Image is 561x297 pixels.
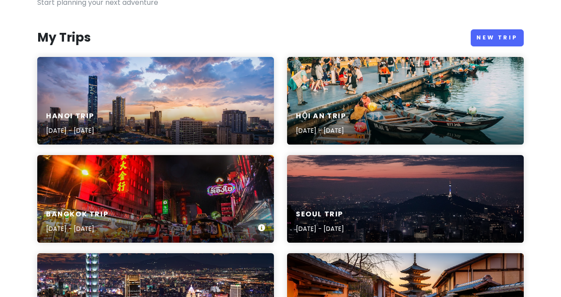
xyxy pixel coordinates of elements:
p: [DATE] - [DATE] [296,126,346,135]
a: people riding on boat on river during daytimeHội An Trip[DATE] - [DATE] [287,57,524,145]
h6: Hanoi Trip [46,112,94,121]
h6: Hội An Trip [296,112,346,121]
p: [DATE] - [DATE] [46,126,94,135]
p: [DATE] - [DATE] [296,224,344,233]
h6: Seoul Trip [296,210,344,219]
a: two auto rickshaw on the streetBangkok Trip[DATE] - [DATE] [37,155,274,243]
h3: My Trips [37,30,91,46]
a: lighted city skyline at nightSeoul Trip[DATE] - [DATE] [287,155,524,243]
a: gray high-rise buildings under gray clouds during golden hourHanoi Trip[DATE] - [DATE] [37,57,274,145]
h6: Bangkok Trip [46,210,108,219]
a: New Trip [471,29,524,46]
p: [DATE] - [DATE] [46,224,108,233]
